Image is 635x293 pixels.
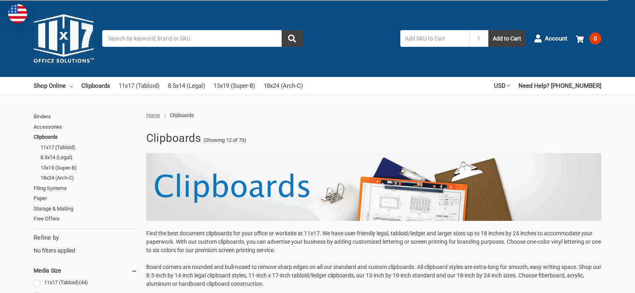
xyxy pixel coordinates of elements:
[34,277,137,288] a: 11x17 (Tabloid)
[34,111,137,122] a: Binders
[34,233,137,242] h5: Refine by
[204,136,246,144] span: (Showing 12 of 73)
[589,32,601,44] span: 0
[81,77,110,95] a: Clipboards
[534,28,567,49] a: Account
[518,77,601,95] a: Need Help? [PHONE_NUMBER]
[8,4,27,23] img: duty and tax information for United States
[34,193,137,204] a: Paper
[34,132,137,142] a: Clipboards
[545,34,567,43] span: Account
[34,204,137,214] a: Storage & Mailing
[146,128,201,149] h1: Clipboards
[34,214,137,224] a: Free Offers
[34,266,137,275] h5: Media Size
[494,77,510,95] a: USD
[102,30,302,47] input: Search by keyword, brand or SKU
[146,112,160,118] a: Home
[214,77,255,95] a: 13x19 (Super-B)
[264,77,303,95] a: 18x24 (Arch-C)
[34,77,73,95] a: Shop Online
[34,8,94,69] img: 11x17.com
[34,233,137,255] div: No filters applied
[40,173,137,183] a: 18x24 (Arch-C)
[576,28,601,49] a: 0
[40,152,137,163] a: 8.5x14 (Legal)
[40,163,137,173] a: 13x19 (Super-B)
[79,279,88,285] span: (44)
[119,77,159,95] a: 11x17 (Tabloid)
[488,30,526,47] button: Add to Cart
[170,112,194,118] span: Clipboards
[40,142,137,153] a: 11x17 (Tabloid)
[146,153,601,221] img: clipboardbanner2.png
[34,183,137,194] a: Filing Systems
[168,77,205,95] a: 8.5x14 (Legal)
[34,122,137,132] a: Accessories
[400,30,469,47] input: Add SKU to Cart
